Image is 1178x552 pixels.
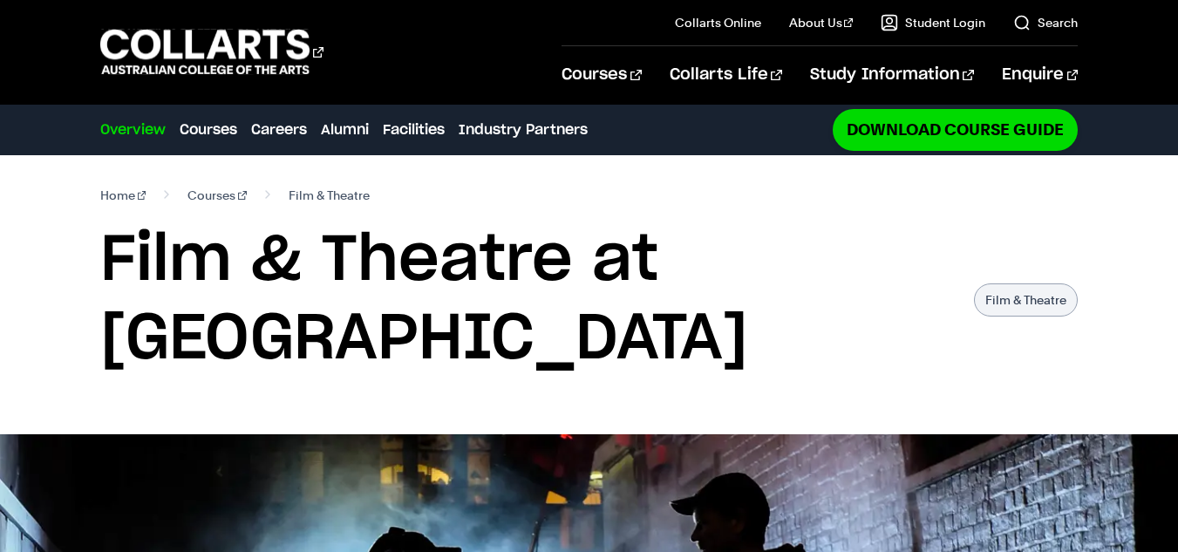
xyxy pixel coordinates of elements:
p: Film & Theatre [974,283,1078,317]
a: Industry Partners [459,119,588,140]
a: Courses [180,119,237,140]
a: Download Course Guide [833,109,1078,150]
a: Search [1013,14,1078,31]
div: Go to homepage [100,27,323,77]
a: Courses [562,46,641,104]
a: Enquire [1002,46,1078,104]
a: Careers [251,119,307,140]
span: Film & Theatre [289,183,370,208]
h1: Film & Theatre at [GEOGRAPHIC_DATA] [100,221,957,378]
a: Study Information [810,46,974,104]
a: Home [100,183,146,208]
a: Collarts Life [670,46,782,104]
a: Alumni [321,119,369,140]
a: Overview [100,119,166,140]
a: Facilities [383,119,445,140]
a: Courses [187,183,247,208]
a: About Us [789,14,854,31]
a: Collarts Online [675,14,761,31]
a: Student Login [881,14,985,31]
